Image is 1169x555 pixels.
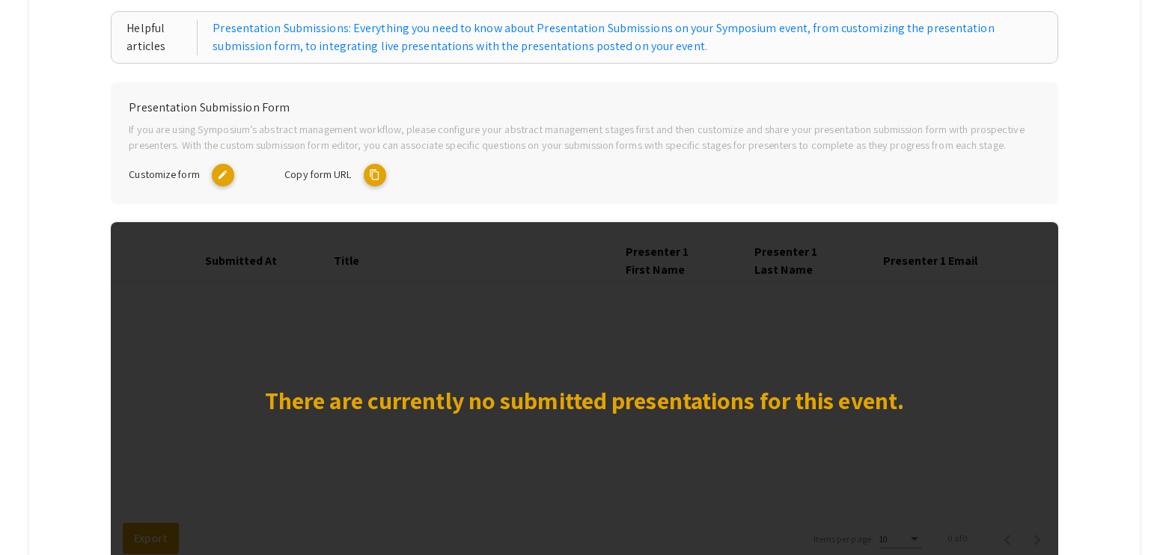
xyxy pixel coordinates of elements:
mat-icon: customize submission form [212,164,234,186]
div: There are currently no submitted presentations for this event. [265,382,904,418]
p: If you are using Symposium’s abstract management workflow, please configure your abstract managem... [129,121,1040,153]
div: Helpful articles [126,19,198,55]
mat-icon: copy URL [364,164,386,186]
h6: Presentation Submission Form [129,100,1040,114]
a: Presentation Submissions: Everything you need to know about Presentation Submissions on your Symp... [213,19,1042,55]
iframe: Chat [11,488,64,544]
span: Copy form URL [284,167,351,181]
span: Customize form [129,167,199,181]
a: customize submission form [204,167,234,181]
